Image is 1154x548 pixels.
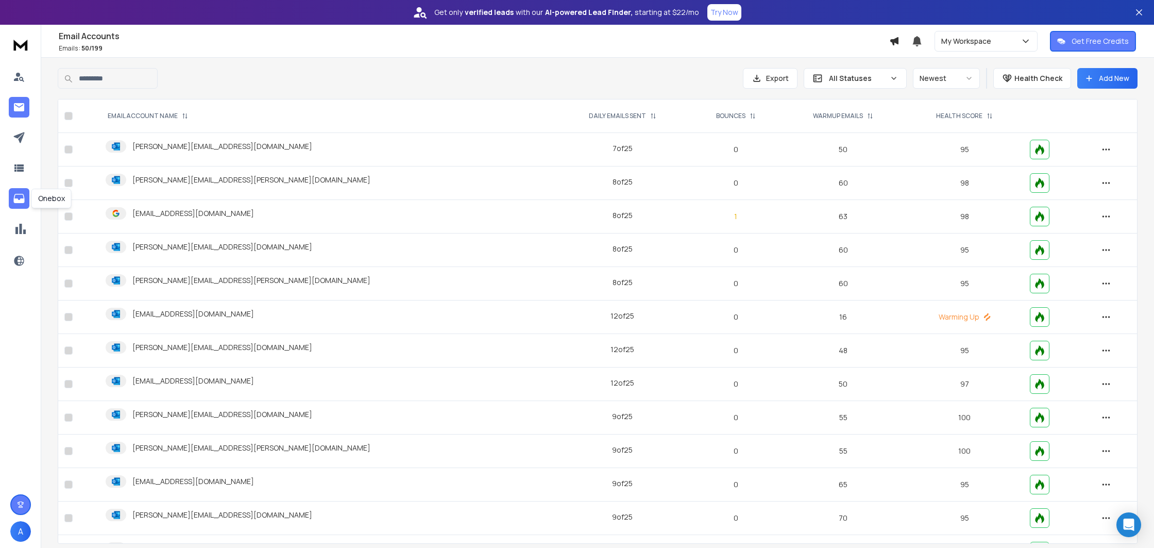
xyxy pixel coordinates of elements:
p: 0 [697,312,775,322]
button: A [10,521,31,542]
p: My Workspace [941,36,995,46]
span: 50 / 199 [81,44,103,53]
div: 12 of 25 [610,344,634,355]
div: 9 of 25 [612,445,633,455]
p: 0 [697,144,775,155]
td: 65 [781,468,905,502]
div: 7 of 25 [613,143,633,154]
p: Emails : [59,44,889,53]
p: Health Check [1014,73,1062,84]
td: 95 [905,334,1024,368]
td: 63 [781,200,905,234]
button: Health Check [993,68,1071,89]
p: [EMAIL_ADDRESS][DOMAIN_NAME] [132,376,254,386]
img: logo [10,35,31,54]
strong: AI-powered Lead Finder, [545,7,633,18]
button: Add New [1077,68,1138,89]
p: BOUNCES [716,112,745,120]
p: [EMAIL_ADDRESS][DOMAIN_NAME] [132,208,254,219]
td: 16 [781,301,905,334]
td: 60 [781,234,905,267]
td: 60 [781,267,905,301]
p: [PERSON_NAME][EMAIL_ADDRESS][DOMAIN_NAME] [132,342,312,353]
p: [PERSON_NAME][EMAIL_ADDRESS][DOMAIN_NAME] [132,409,312,420]
td: 55 [781,435,905,468]
div: 12 of 25 [610,311,634,321]
div: Open Intercom Messenger [1116,512,1141,537]
p: [PERSON_NAME][EMAIL_ADDRESS][DOMAIN_NAME] [132,141,312,152]
p: 0 [697,479,775,490]
td: 100 [905,401,1024,435]
p: Get Free Credits [1072,36,1129,46]
div: 8 of 25 [613,244,633,254]
p: 0 [697,345,775,356]
td: 50 [781,133,905,167]
p: 0 [697,178,775,188]
td: 95 [905,133,1024,167]
button: Export [743,68,797,89]
td: 95 [905,502,1024,535]
p: [EMAIL_ADDRESS][DOMAIN_NAME] [132,476,254,487]
div: 8 of 25 [613,277,633,288]
td: 50 [781,368,905,401]
button: Try Now [707,4,741,21]
p: All Statuses [829,73,886,84]
div: 9 of 25 [612,411,633,422]
div: Onebox [31,189,72,208]
p: 0 [697,446,775,456]
p: [PERSON_NAME][EMAIL_ADDRESS][DOMAIN_NAME] [132,242,312,252]
p: Get only with our starting at $22/mo [434,7,699,18]
p: 0 [697,278,775,289]
td: 98 [905,200,1024,234]
div: 9 of 25 [612,478,633,489]
button: Newest [913,68,980,89]
td: 48 [781,334,905,368]
p: [PERSON_NAME][EMAIL_ADDRESS][PERSON_NAME][DOMAIN_NAME] [132,443,370,453]
p: [EMAIL_ADDRESS][DOMAIN_NAME] [132,309,254,319]
td: 70 [781,502,905,535]
p: DAILY EMAILS SENT [589,112,646,120]
td: 95 [905,267,1024,301]
td: 95 [905,468,1024,502]
p: Warming Up [911,312,1017,322]
td: 97 [905,368,1024,401]
p: [PERSON_NAME][EMAIL_ADDRESS][PERSON_NAME][DOMAIN_NAME] [132,175,370,185]
p: HEALTH SCORE [936,112,982,120]
td: 95 [905,234,1024,267]
p: 0 [697,513,775,523]
strong: verified leads [465,7,514,18]
p: 0 [697,412,775,423]
p: Try Now [710,7,738,18]
p: [PERSON_NAME][EMAIL_ADDRESS][PERSON_NAME][DOMAIN_NAME] [132,275,370,286]
div: EMAIL ACCOUNT NAME [108,112,188,120]
td: 60 [781,167,905,200]
p: 0 [697,379,775,389]
p: WARMUP EMAILS [813,112,863,120]
button: Get Free Credits [1050,31,1136,52]
p: 1 [697,211,775,222]
td: 100 [905,435,1024,468]
div: 9 of 25 [612,512,633,522]
div: 8 of 25 [613,210,633,221]
h1: Email Accounts [59,30,889,42]
td: 55 [781,401,905,435]
div: 12 of 25 [610,378,634,388]
p: [PERSON_NAME][EMAIL_ADDRESS][DOMAIN_NAME] [132,510,312,520]
p: 0 [697,245,775,255]
td: 98 [905,167,1024,200]
div: 8 of 25 [613,177,633,187]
